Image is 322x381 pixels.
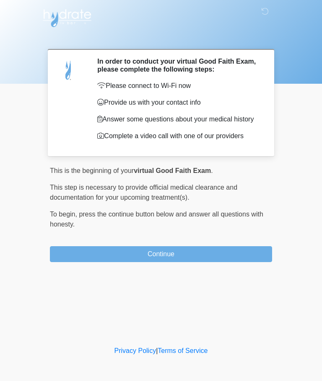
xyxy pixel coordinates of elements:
[97,57,260,73] h2: In order to conduct your virtual Good Faith Exam, please complete the following steps:
[156,347,158,354] a: |
[56,57,81,82] img: Agent Avatar
[50,184,237,201] span: This step is necessary to provide official medical clearance and documentation for your upcoming ...
[42,6,93,28] img: Hydrate IV Bar - Arcadia Logo
[44,30,278,46] h1: ‎ ‎ ‎ ‎
[50,211,79,218] span: To begin,
[50,167,134,174] span: This is the beginning of your
[114,347,156,354] a: Privacy Policy
[50,246,272,262] button: Continue
[97,131,260,141] p: Complete a video call with one of our providers
[97,81,260,91] p: Please connect to Wi-Fi now
[50,211,263,228] span: press the continue button below and answer all questions with honesty.
[97,114,260,124] p: Answer some questions about your medical history
[97,98,260,108] p: Provide us with your contact info
[158,347,208,354] a: Terms of Service
[134,167,211,174] strong: virtual Good Faith Exam
[211,167,213,174] span: .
